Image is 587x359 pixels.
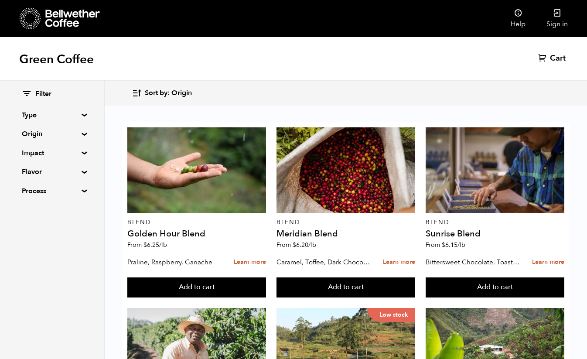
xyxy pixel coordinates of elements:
[127,256,222,269] p: Praline, Raspberry, Ganache
[308,241,316,249] span: /lb
[426,229,564,238] h4: Sunrise Blend
[143,241,167,249] bdi: 6.25
[276,229,415,238] h4: Meridian Blend
[22,167,82,177] summary: Flavor
[143,241,147,249] span: $
[550,53,566,64] span: Cart
[127,229,266,238] h4: Golden Hour Blend
[234,253,266,272] a: Learn more
[127,277,266,297] button: Add to cart
[276,256,371,269] p: Caramel, Toffee, Dark Chocolate
[383,253,415,272] a: Learn more
[35,89,51,99] span: Filter
[22,110,82,120] summary: Type
[276,277,415,297] button: Add to cart
[159,241,167,249] span: /lb
[426,219,564,226] p: Blend
[426,241,465,249] span: From
[442,241,445,249] span: $
[145,89,192,98] span: Sort by: Origin
[22,129,82,139] summary: Origin
[532,253,564,272] a: Learn more
[442,241,465,249] bdi: 6.15
[22,148,82,158] summary: Impact
[293,241,316,249] bdi: 6.20
[457,241,465,249] span: /lb
[127,241,167,249] span: From
[276,219,415,226] p: Blend
[293,241,296,249] span: $
[426,256,520,269] p: Bittersweet Chocolate, Toasted Marshmallow, Candied Orange, Praline
[22,186,82,196] summary: Process
[367,308,415,322] p: Low stock
[538,53,568,64] a: Cart
[276,241,316,249] span: From
[132,83,192,103] button: Sort by: Origin
[127,219,266,226] p: Blend
[426,277,564,297] button: Add to cart
[19,51,94,67] h1: Green Coffee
